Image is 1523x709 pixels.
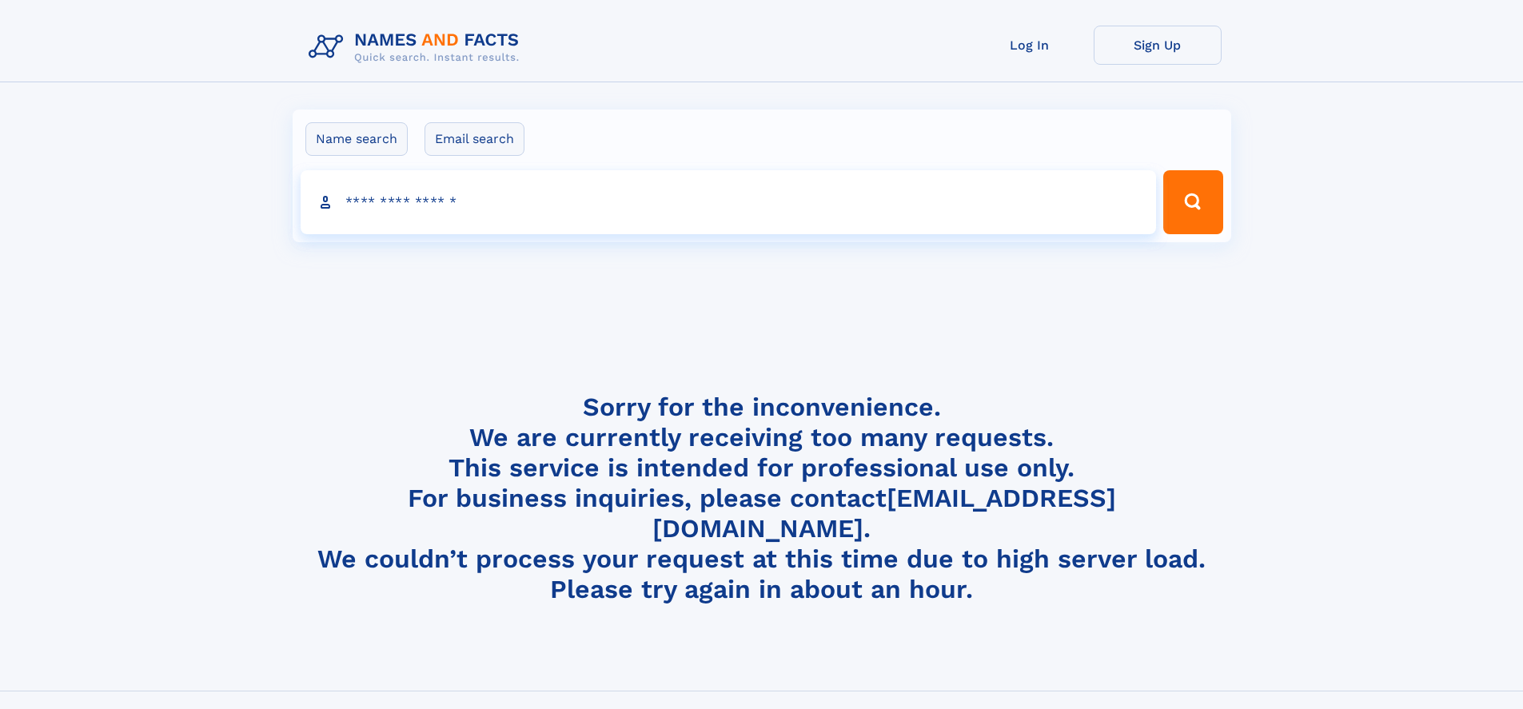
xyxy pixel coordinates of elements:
[966,26,1094,65] a: Log In
[302,26,532,69] img: Logo Names and Facts
[652,483,1116,544] a: [EMAIL_ADDRESS][DOMAIN_NAME]
[1163,170,1222,234] button: Search Button
[1094,26,1222,65] a: Sign Up
[302,392,1222,605] h4: Sorry for the inconvenience. We are currently receiving too many requests. This service is intend...
[301,170,1157,234] input: search input
[425,122,524,156] label: Email search
[305,122,408,156] label: Name search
